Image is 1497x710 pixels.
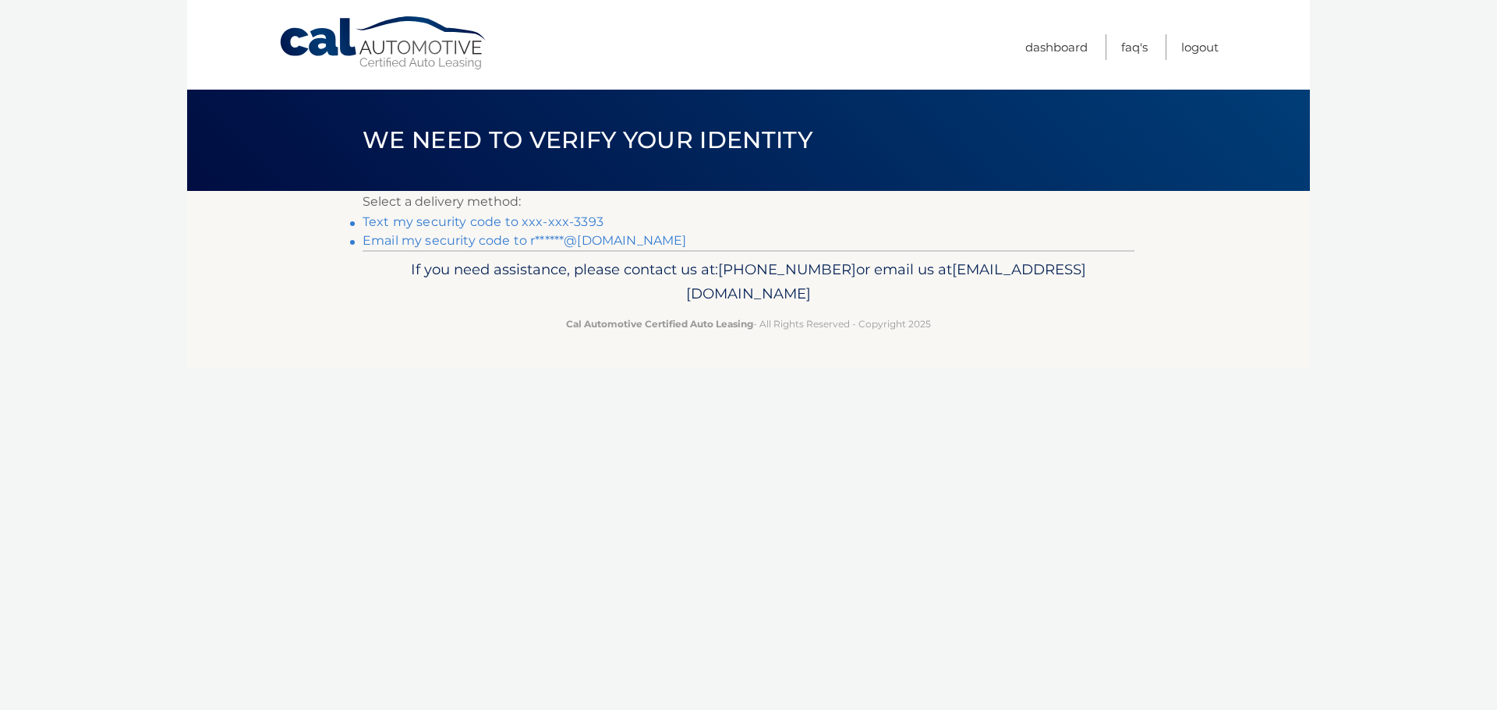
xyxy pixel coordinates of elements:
a: Email my security code to r******@[DOMAIN_NAME] [363,233,687,248]
a: Dashboard [1025,34,1088,60]
p: Select a delivery method: [363,191,1134,213]
span: We need to verify your identity [363,125,812,154]
p: - All Rights Reserved - Copyright 2025 [373,316,1124,332]
a: FAQ's [1121,34,1148,60]
a: Logout [1181,34,1219,60]
a: Text my security code to xxx-xxx-3393 [363,214,603,229]
span: [PHONE_NUMBER] [718,260,856,278]
p: If you need assistance, please contact us at: or email us at [373,257,1124,307]
strong: Cal Automotive Certified Auto Leasing [566,318,753,330]
a: Cal Automotive [278,16,489,71]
